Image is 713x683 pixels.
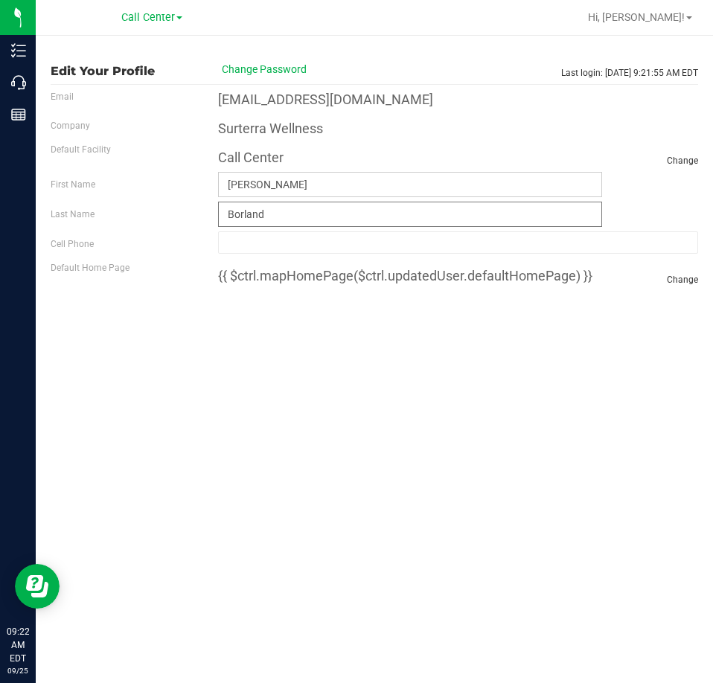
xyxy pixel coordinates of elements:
[51,178,95,191] label: First Name
[561,66,698,80] span: Last login: [DATE] 9:21:55 AM EDT
[218,121,323,136] h4: Surterra Wellness
[667,154,698,167] span: Change
[15,564,60,609] iframe: Resource center
[51,119,90,132] label: Company
[11,107,26,122] inline-svg: Reports
[51,263,130,274] label: Default Home Page
[218,92,433,107] h4: [EMAIL_ADDRESS][DOMAIN_NAME]
[51,237,94,251] label: Cell Phone
[11,75,26,90] inline-svg: Call Center
[218,150,698,165] h4: Call Center
[218,269,698,283] h4: {{ $ctrl.mapHomePage($ctrl.updatedUser.defaultHomePage) }}
[667,273,698,286] span: Change
[190,57,339,82] button: Change Password
[51,208,95,221] label: Last Name
[51,90,74,103] label: Email
[218,231,698,254] input: Format: (999) 999-9999
[7,665,29,676] p: 09/25
[51,144,111,155] label: Default Facility
[11,43,26,58] inline-svg: Inventory
[588,11,685,23] span: Hi, [PERSON_NAME]!
[222,63,307,75] span: Change Password
[121,11,175,24] span: Call Center
[51,64,170,78] span: Edit Your Profile
[7,625,29,665] p: 09:22 AM EDT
